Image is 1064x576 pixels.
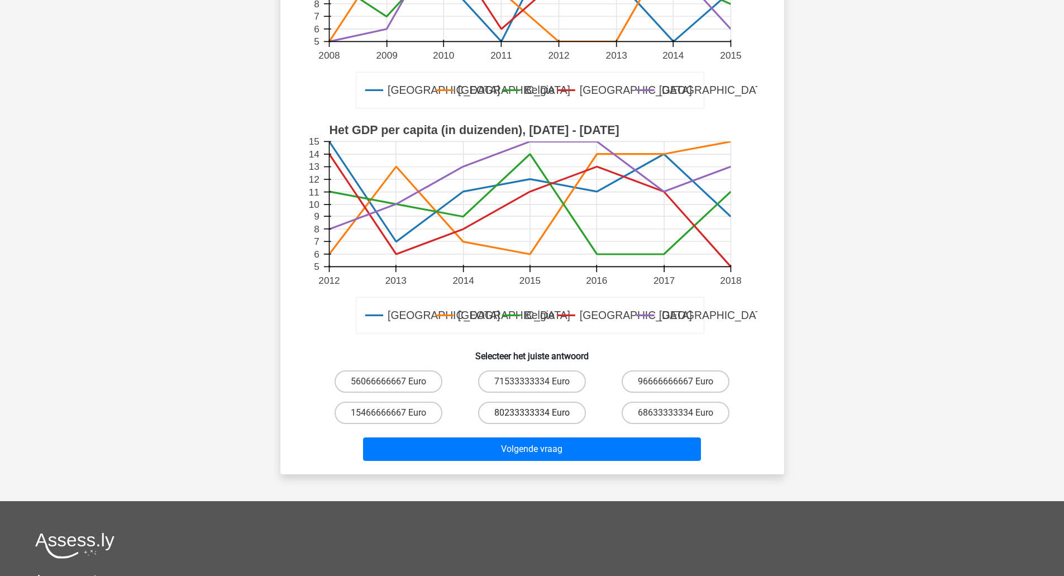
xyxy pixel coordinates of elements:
text: 6 [314,249,319,260]
text: 2015 [720,50,741,61]
text: [GEOGRAPHIC_DATA] [579,310,691,322]
label: 56066666667 Euro [335,370,442,393]
text: 7 [314,11,319,22]
text: 15 [308,136,319,147]
text: 2015 [519,275,540,286]
text: Het GDP per capita (in duizenden), [DATE] - [DATE] [329,123,619,137]
text: [GEOGRAPHIC_DATA] [388,84,500,97]
text: 2016 [586,275,607,286]
text: 14 [308,149,319,160]
text: 10 [308,199,319,210]
text: 2013 [605,50,627,61]
text: [GEOGRAPHIC_DATA] [659,84,771,97]
text: 6 [314,23,319,35]
text: 2017 [653,275,675,286]
text: 7 [314,236,319,247]
text: 9 [314,211,319,222]
text: Belgie [524,84,554,97]
text: 2011 [490,50,512,61]
text: 2009 [376,50,397,61]
text: 2008 [318,50,340,61]
text: [GEOGRAPHIC_DATA] [388,310,500,322]
text: 2018 [720,275,741,286]
text: [GEOGRAPHIC_DATA] [457,310,570,322]
label: 68633333334 Euro [622,402,729,424]
h6: Selecteer het juiste antwoord [298,342,766,361]
img: Assessly logo [35,532,114,559]
text: 13 [308,161,319,173]
text: Belgie [524,310,554,322]
label: 15466666667 Euro [335,402,442,424]
label: 71533333334 Euro [478,370,586,393]
text: 2012 [548,50,569,61]
text: 12 [308,174,319,185]
text: 2013 [385,275,406,286]
text: [GEOGRAPHIC_DATA] [659,310,771,322]
text: 5 [314,261,319,273]
text: [GEOGRAPHIC_DATA] [579,84,691,97]
text: 2014 [662,50,684,61]
text: 2014 [452,275,474,286]
text: [GEOGRAPHIC_DATA] [457,84,570,97]
text: 2010 [433,50,454,61]
label: 80233333334 Euro [478,402,586,424]
label: 96666666667 Euro [622,370,729,393]
text: 5 [314,36,319,47]
text: 11 [308,187,319,198]
text: 8 [314,223,319,235]
button: Volgende vraag [363,437,701,461]
text: 2012 [318,275,340,286]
